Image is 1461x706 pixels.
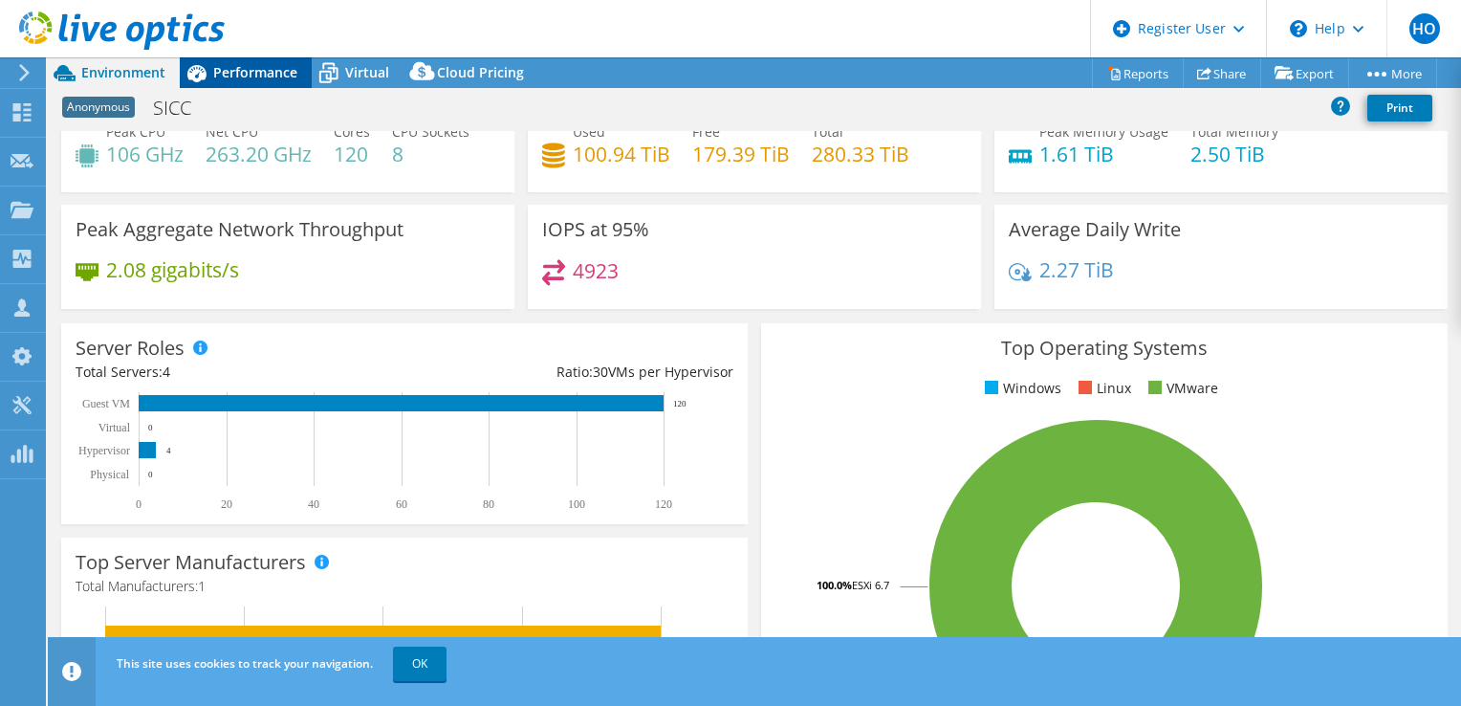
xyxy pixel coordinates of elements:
[404,362,733,383] div: Ratio: VMs per Hypervisor
[692,122,720,141] span: Free
[106,143,184,165] h4: 106 GHz
[98,421,131,434] text: Virtual
[62,97,135,118] span: Anonymous
[136,497,142,511] text: 0
[1009,219,1181,240] h3: Average Daily Write
[593,363,608,381] span: 30
[76,552,306,573] h3: Top Server Manufacturers
[568,497,585,511] text: 100
[106,122,165,141] span: Peak CPU
[221,497,232,511] text: 20
[1039,259,1114,280] h4: 2.27 TiB
[144,98,221,119] h1: SICC
[812,122,843,141] span: Total
[76,219,403,240] h3: Peak Aggregate Network Throughput
[206,122,258,141] span: Net CPU
[396,497,407,511] text: 60
[817,578,852,592] tspan: 100.0%
[1290,20,1307,37] svg: \n
[392,143,469,165] h4: 8
[980,378,1061,399] li: Windows
[775,338,1433,359] h3: Top Operating Systems
[573,260,619,281] h4: 4923
[1092,58,1184,88] a: Reports
[82,397,130,410] text: Guest VM
[213,63,297,81] span: Performance
[90,468,129,481] text: Physical
[1348,58,1437,88] a: More
[852,578,889,592] tspan: ESXi 6.7
[76,362,404,383] div: Total Servers:
[106,259,239,280] h4: 2.08 gigabits/s
[812,143,909,165] h4: 280.33 TiB
[1144,378,1218,399] li: VMware
[206,143,312,165] h4: 263.20 GHz
[393,647,447,681] a: OK
[673,399,687,408] text: 120
[345,63,389,81] span: Virtual
[1190,143,1278,165] h4: 2.50 TiB
[166,446,171,455] text: 4
[1183,58,1261,88] a: Share
[1409,13,1440,44] span: HO
[1039,122,1168,141] span: Peak Memory Usage
[573,122,605,141] span: Used
[1190,122,1278,141] span: Total Memory
[573,143,670,165] h4: 100.94 TiB
[81,63,165,81] span: Environment
[308,497,319,511] text: 40
[334,122,370,141] span: Cores
[392,122,469,141] span: CPU Sockets
[76,338,185,359] h3: Server Roles
[1367,95,1432,121] a: Print
[334,143,370,165] h4: 120
[437,63,524,81] span: Cloud Pricing
[1074,378,1131,399] li: Linux
[163,363,170,381] span: 4
[1260,58,1349,88] a: Export
[76,576,733,597] h4: Total Manufacturers:
[78,444,130,457] text: Hypervisor
[692,143,790,165] h4: 179.39 TiB
[198,577,206,595] span: 1
[1039,143,1168,165] h4: 1.61 TiB
[542,219,649,240] h3: IOPS at 95%
[655,497,672,511] text: 120
[148,423,153,432] text: 0
[117,655,373,672] span: This site uses cookies to track your navigation.
[148,470,153,479] text: 0
[483,497,494,511] text: 80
